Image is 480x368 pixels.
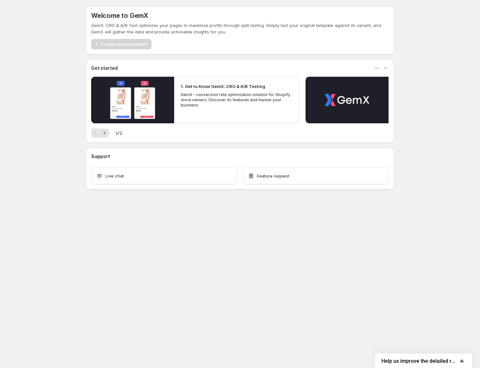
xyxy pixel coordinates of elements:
[91,153,110,160] h3: Support
[381,357,466,365] button: Show survey - Help us improve the detailed report for A/B campaigns
[105,173,124,179] span: Live chat
[91,65,118,71] h3: Get started
[181,83,265,90] h2: 1. Get to Know GemX: CRO & A/B Testing
[306,77,389,123] button: Play video
[91,12,148,19] h5: Welcome to GemX
[91,129,109,138] nav: Pagination
[100,129,109,138] button: Next
[381,358,458,364] span: Help us improve the detailed report for A/B campaigns
[257,173,289,179] span: Feature request
[115,130,122,136] span: 1 / 2
[91,77,174,123] button: Play video
[91,22,389,35] p: GemX: CRO & A/B Test optimizes your pages to maximize profits through split testing. Simply test ...
[181,92,292,108] p: GemX - conversion rate optimization solution for Shopify store owners. Discover its features and ...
